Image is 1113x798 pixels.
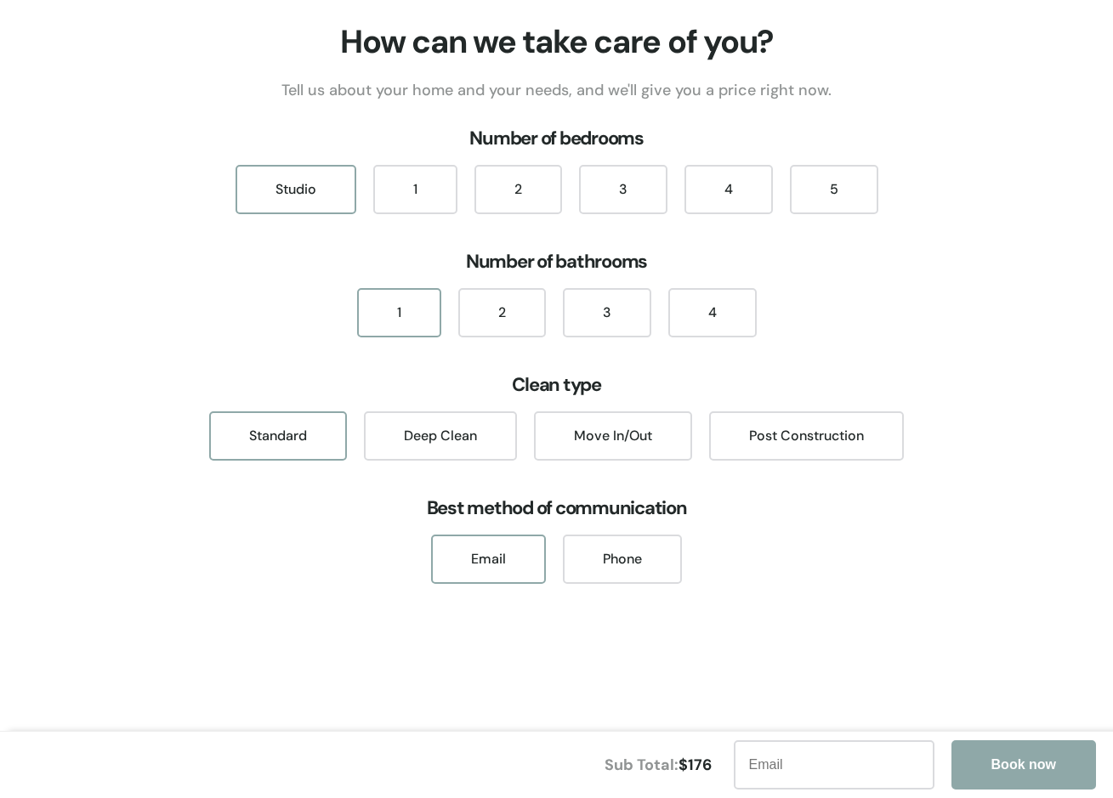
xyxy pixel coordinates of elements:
div: 3 [563,288,651,337]
div: Deep Clean [364,411,517,461]
button: Book now [951,740,1096,790]
div: Post Construction [709,411,904,461]
div: Move In/Out [534,411,692,461]
input: Email [734,740,934,790]
div: Email [431,535,546,584]
div: Standard [209,411,347,461]
div: 2 [458,288,546,337]
div: 4 [668,288,757,337]
div: 1 [357,288,441,337]
span: $ 176 [679,755,712,775]
div: 1 [373,165,457,214]
div: Phone [563,535,682,584]
div: Sub Total: [605,755,725,775]
div: Studio [236,165,356,214]
div: 4 [684,165,773,214]
div: 5 [790,165,878,214]
div: 3 [579,165,667,214]
div: 2 [474,165,562,214]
